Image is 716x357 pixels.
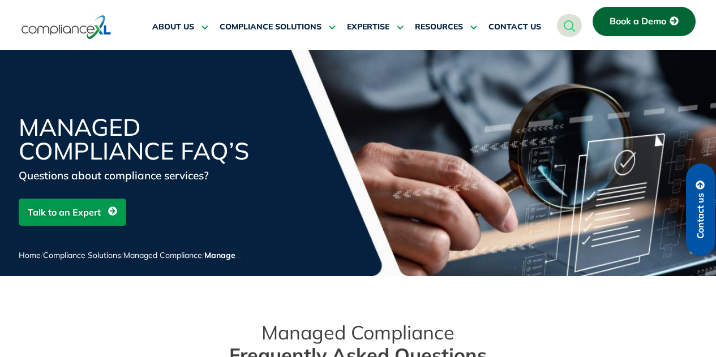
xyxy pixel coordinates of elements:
[488,14,541,41] a: CONTACT US
[204,250,312,260] span: Managed Compliance FAQ’s
[19,115,290,163] h1: Managed Compliance FAQ’s
[696,193,706,239] span: Contact us
[123,250,202,260] a: Managed Compliance
[610,16,666,27] span: Book a Demo
[28,201,101,223] span: Talk to an Expert
[220,22,321,32] span: COMPLIANCE SOLUTIONS
[19,167,290,183] div: Questions about compliance services?
[152,22,194,32] span: ABOUT US
[415,22,463,32] span: RESOURCES
[152,14,208,41] a: ABOUT US
[415,14,477,41] a: RESOURCES
[19,250,41,260] a: Home
[22,14,112,40] img: logo-one.svg
[19,199,126,226] a: Talk to an Expert
[347,22,389,32] span: EXPERTISE
[19,250,312,260] span: / / /
[557,14,582,37] a: navsearch-button
[220,14,336,41] a: COMPLIANCE SOLUTIONS
[43,250,121,260] a: Compliance Solutions
[488,22,541,32] span: CONTACT US
[593,7,696,36] a: Book a Demo
[347,14,404,41] a: EXPERTISE
[686,164,715,256] a: Contact us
